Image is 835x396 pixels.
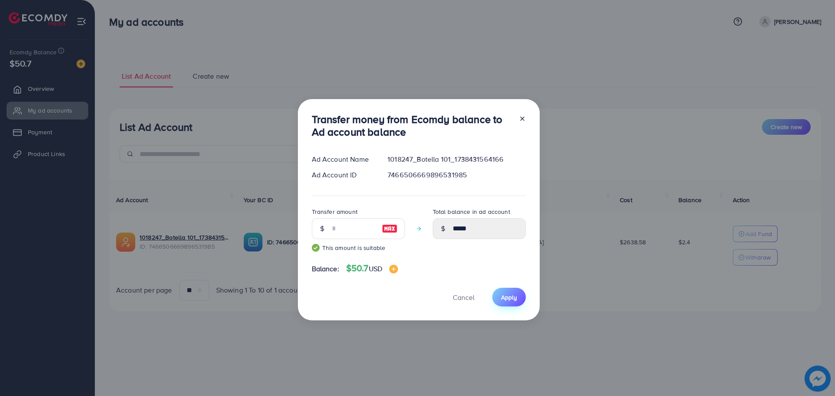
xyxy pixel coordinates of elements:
[389,265,398,273] img: image
[381,170,532,180] div: 7466506669896531985
[492,288,526,306] button: Apply
[382,223,397,234] img: image
[442,288,485,306] button: Cancel
[312,244,320,252] img: guide
[453,293,474,302] span: Cancel
[501,293,517,302] span: Apply
[312,264,339,274] span: Balance:
[305,154,381,164] div: Ad Account Name
[312,207,357,216] label: Transfer amount
[369,264,382,273] span: USD
[433,207,510,216] label: Total balance in ad account
[312,113,512,138] h3: Transfer money from Ecomdy balance to Ad account balance
[346,263,398,274] h4: $50.7
[305,170,381,180] div: Ad Account ID
[312,243,405,252] small: This amount is suitable
[381,154,532,164] div: 1018247_Botella 101_1738431564166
